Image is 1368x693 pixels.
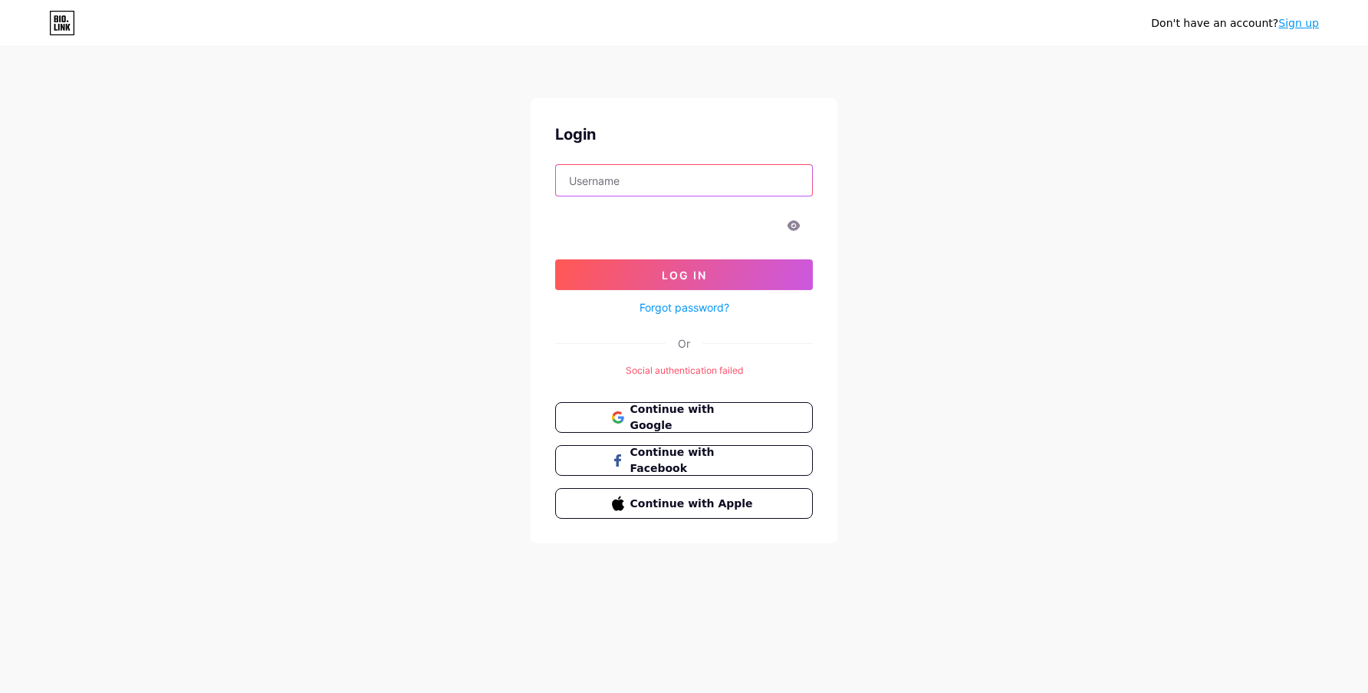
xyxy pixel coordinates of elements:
[678,335,690,351] div: Or
[630,444,757,477] span: Continue with Facebook
[662,269,707,282] span: Log In
[555,123,813,146] div: Login
[1151,15,1319,31] div: Don't have an account?
[556,165,812,196] input: Username
[555,445,813,476] button: Continue with Facebook
[630,496,757,512] span: Continue with Apple
[555,364,813,378] div: Social authentication failed
[640,299,729,315] a: Forgot password?
[555,259,813,290] button: Log In
[630,401,757,434] span: Continue with Google
[555,488,813,519] button: Continue with Apple
[1278,17,1319,29] a: Sign up
[555,402,813,433] button: Continue with Google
